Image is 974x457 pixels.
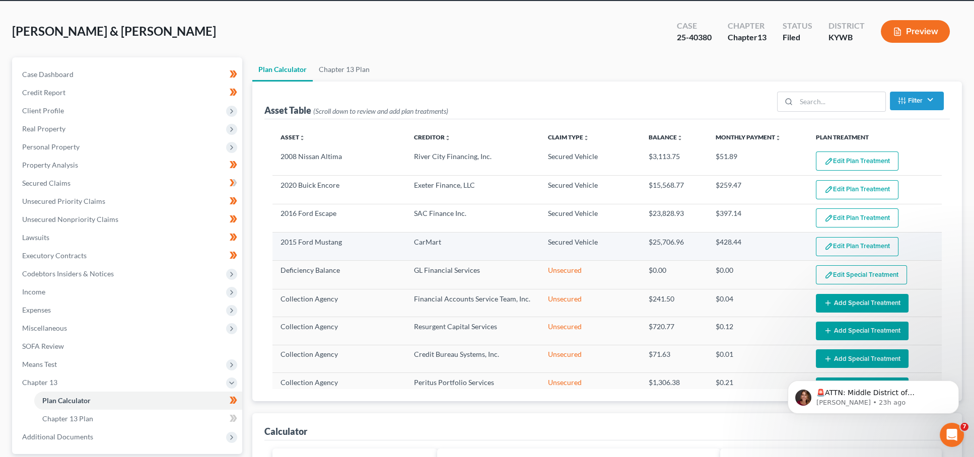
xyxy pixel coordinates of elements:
[728,20,767,32] div: Chapter
[816,349,909,368] button: Add Special Treatment
[42,414,93,423] span: Chapter 13 Plan
[22,179,71,187] span: Secured Claims
[641,373,708,401] td: $1,306.38
[406,233,540,261] td: CarMart
[14,247,242,265] a: Executory Contracts
[708,289,808,317] td: $0.04
[828,20,865,32] div: District
[783,20,812,32] div: Status
[34,410,242,428] a: Chapter 13 Plan
[548,133,589,141] a: Claim Typeunfold_more
[708,233,808,261] td: $428.44
[708,261,808,289] td: $0.00
[272,289,406,317] td: Collection Agency
[22,161,78,169] span: Property Analysis
[816,237,898,256] button: Edit Plan Treatment
[42,396,91,405] span: Plan Calculator
[22,124,65,133] span: Real Property
[824,214,833,222] img: edit-pencil-c1479a1de80d8dea1e2430c2f745a3c6a07e9d7aa2eeffe225670001d78357a8.svg
[540,233,640,261] td: Secured Vehicle
[406,261,540,289] td: GL Financial Services
[708,317,808,345] td: $0.12
[22,324,67,332] span: Miscellaneous
[708,373,808,401] td: $0.21
[816,265,907,284] button: Edit Special Treatment
[445,135,451,141] i: unfold_more
[14,192,242,210] a: Unsecured Priority Claims
[406,317,540,345] td: Resurgent Capital Services
[272,345,406,372] td: Collection Agency
[14,174,242,192] a: Secured Claims
[773,359,974,430] iframe: Intercom notifications message
[272,204,406,232] td: 2016 Ford Escape
[406,373,540,401] td: Peritus Portfolio Services
[540,289,640,317] td: Unsecured
[540,147,640,176] td: Secured Vehicle
[816,294,909,313] button: Add Special Treatment
[808,127,942,147] th: Plan Treatment
[728,32,767,43] div: Chapter
[540,373,640,401] td: Unsecured
[22,432,93,441] span: Additional Documents
[540,204,640,232] td: Secured Vehicle
[540,345,640,372] td: Unsecured
[34,392,242,410] a: Plan Calculator
[14,228,242,247] a: Lawsuits
[641,261,708,289] td: $0.00
[824,185,833,194] img: edit-pencil-c1479a1de80d8dea1e2430c2f745a3c6a07e9d7aa2eeffe225670001d78357a8.svg
[540,261,640,289] td: Unsecured
[272,261,406,289] td: Deficiency Balance
[14,65,242,84] a: Case Dashboard
[816,208,898,227] button: Edit Plan Treatment
[757,32,767,42] span: 13
[14,84,242,102] a: Credit Report
[641,176,708,204] td: $15,568.77
[272,176,406,204] td: 2020 Buick Encore
[641,204,708,232] td: $23,828.93
[816,322,909,340] button: Add Special Treatment
[22,215,118,223] span: Unsecured Nonpriority Claims
[12,24,216,38] span: [PERSON_NAME] & [PERSON_NAME]
[272,373,406,401] td: Collection Agency
[708,176,808,204] td: $259.47
[22,342,64,350] span: SOFA Review
[22,88,65,97] span: Credit Report
[677,32,712,43] div: 25-40380
[272,233,406,261] td: 2015 Ford Mustang
[824,271,833,279] img: edit-pencil-c1479a1de80d8dea1e2430c2f745a3c6a07e9d7aa2eeffe225670001d78357a8.svg
[22,269,114,278] span: Codebtors Insiders & Notices
[540,176,640,204] td: Secured Vehicle
[583,135,589,141] i: unfold_more
[677,135,683,141] i: unfold_more
[641,317,708,345] td: $720.77
[299,135,305,141] i: unfold_more
[313,57,376,82] a: Chapter 13 Plan
[783,32,812,43] div: Filed
[890,92,944,110] button: Filter
[708,147,808,176] td: $51.89
[281,133,305,141] a: Assetunfold_more
[824,242,833,251] img: edit-pencil-c1479a1de80d8dea1e2430c2f745a3c6a07e9d7aa2eeffe225670001d78357a8.svg
[14,337,242,355] a: SOFA Review
[22,378,57,387] span: Chapter 13
[272,147,406,176] td: 2008 Nissan Altima
[22,70,74,79] span: Case Dashboard
[22,251,87,260] span: Executory Contracts
[960,423,968,431] span: 7
[313,107,448,115] span: (Scroll down to review and add plan treatments)
[406,176,540,204] td: Exeter Finance, LLC
[641,289,708,317] td: $241.50
[406,345,540,372] td: Credit Bureau Systems, Inc.
[708,204,808,232] td: $397.14
[22,360,57,368] span: Means Test
[940,423,964,447] iframe: Intercom live chat
[22,287,45,296] span: Income
[816,180,898,199] button: Edit Plan Treatment
[677,20,712,32] div: Case
[264,104,448,116] div: Asset Table
[22,197,105,205] span: Unsecured Priority Claims
[272,317,406,345] td: Collection Agency
[796,92,885,111] input: Search...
